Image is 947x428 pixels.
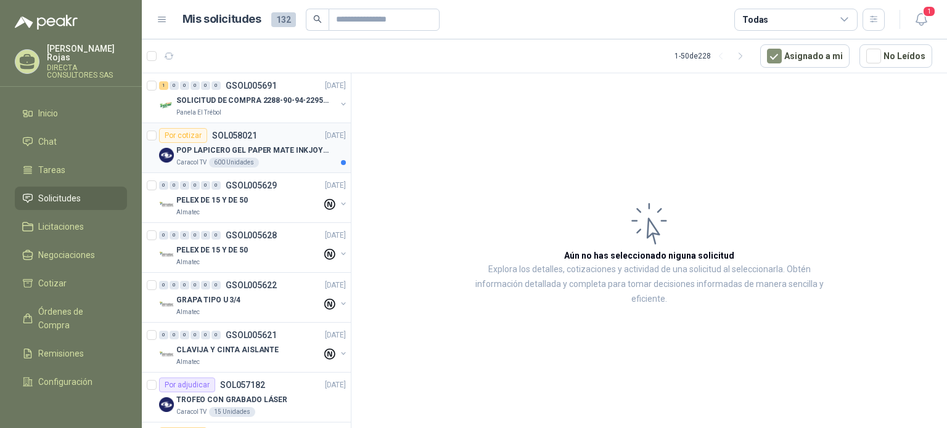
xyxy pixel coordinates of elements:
[170,81,179,90] div: 0
[211,181,221,190] div: 0
[159,128,207,143] div: Por cotizar
[180,281,189,289] div: 0
[191,81,200,90] div: 0
[325,80,346,92] p: [DATE]
[176,394,287,406] p: TROFEO CON GRABADO LÁSER
[159,378,215,392] div: Por adjudicar
[201,331,210,339] div: 0
[191,331,200,339] div: 0
[226,281,277,289] p: GSOL005622
[159,81,168,90] div: 1
[325,180,346,192] p: [DATE]
[191,281,200,289] div: 0
[176,244,248,256] p: PELEX DE 15 Y DE 50
[159,297,174,312] img: Company Logo
[38,375,92,389] span: Configuración
[760,44,850,68] button: Asignado a mi
[176,108,221,118] p: Panela El Trébol
[159,148,174,163] img: Company Logo
[201,81,210,90] div: 0
[159,178,348,217] a: 0 0 0 0 0 0 GSOL005629[DATE] Company LogoPELEX DE 15 Y DE 50Almatec
[15,215,127,238] a: Licitaciones
[15,300,127,337] a: Órdenes de Compra
[159,78,348,118] a: 1 0 0 0 0 0 GSOL005691[DATE] Company LogoSOLICITUD DE COMPRA 2288-90-94-2295-96-2301-02-04Panela ...
[15,187,127,210] a: Solicitudes
[674,46,750,66] div: 1 - 50 de 228
[325,280,346,291] p: [DATE]
[38,220,84,233] span: Licitaciones
[38,347,84,360] span: Remisiones
[325,130,346,142] p: [DATE]
[159,347,174,362] img: Company Logo
[201,181,210,190] div: 0
[564,249,734,262] h3: Aún no has seleccionado niguna solicitud
[142,123,351,173] a: Por cotizarSOL058021[DATE] Company LogoPOP LAPICERO GEL PAPER MATE INKJOY 0.7 (Revisar el adjunto...
[220,381,265,389] p: SOL057182
[38,277,67,290] span: Cotizar
[38,135,57,148] span: Chat
[159,198,174,212] img: Company Logo
[859,44,932,68] button: No Leídos
[142,373,351,422] a: Por adjudicarSOL057182[DATE] Company LogoTROFEO CON GRABADO LÁSERCaracol TV15 Unidades
[176,95,330,107] p: SOLICITUD DE COMPRA 2288-90-94-2295-96-2301-02-04
[271,12,296,27] span: 132
[211,331,221,339] div: 0
[325,379,346,391] p: [DATE]
[211,231,221,240] div: 0
[15,370,127,394] a: Configuración
[38,163,65,177] span: Tareas
[15,15,78,30] img: Logo peakr
[159,231,168,240] div: 0
[226,231,277,240] p: GSOL005628
[201,231,210,240] div: 0
[15,130,127,153] a: Chat
[180,181,189,190] div: 0
[170,331,179,339] div: 0
[159,181,168,190] div: 0
[191,181,200,190] div: 0
[313,15,322,23] span: search
[15,342,127,365] a: Remisiones
[742,13,768,26] div: Todas
[159,331,168,339] div: 0
[47,64,127,79] p: DIRECTA CONSULTORES SAS
[15,102,127,125] a: Inicio
[170,281,179,289] div: 0
[159,98,174,113] img: Company Logo
[226,81,277,90] p: GSOL005691
[176,257,200,267] p: Almatec
[226,181,277,190] p: GSOL005629
[170,231,179,240] div: 0
[176,357,200,367] p: Almatec
[176,294,240,306] p: GRAPA TIPO U 3/4
[176,307,200,317] p: Almatec
[209,407,255,417] div: 15 Unidades
[325,329,346,341] p: [DATE]
[159,248,174,262] img: Company Logo
[15,243,127,267] a: Negociaciones
[212,131,257,140] p: SOL058021
[211,81,221,90] div: 0
[38,192,81,205] span: Solicitudes
[182,10,261,28] h1: Mis solicitudes
[176,158,207,168] p: Caracol TV
[910,9,932,31] button: 1
[176,344,279,356] p: CLAVIJA Y CINTA AISLANTE
[47,44,127,62] p: [PERSON_NAME] Rojas
[325,230,346,241] p: [DATE]
[475,262,824,307] p: Explora los detalles, cotizaciones y actividad de una solicitud al seleccionarla. Obtén informaci...
[176,195,248,206] p: PELEX DE 15 Y DE 50
[922,6,936,17] span: 1
[159,328,348,367] a: 0 0 0 0 0 0 GSOL005621[DATE] Company LogoCLAVIJA Y CINTA AISLANTEAlmatec
[176,145,330,156] p: POP LAPICERO GEL PAPER MATE INKJOY 0.7 (Revisar el adjunto)
[176,208,200,217] p: Almatec
[159,397,174,412] img: Company Logo
[170,181,179,190] div: 0
[38,107,58,120] span: Inicio
[209,158,259,168] div: 600 Unidades
[38,305,115,332] span: Órdenes de Compra
[15,158,127,182] a: Tareas
[176,407,207,417] p: Caracol TV
[38,248,95,262] span: Negociaciones
[159,278,348,317] a: 0 0 0 0 0 0 GSOL005622[DATE] Company LogoGRAPA TIPO U 3/4Almatec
